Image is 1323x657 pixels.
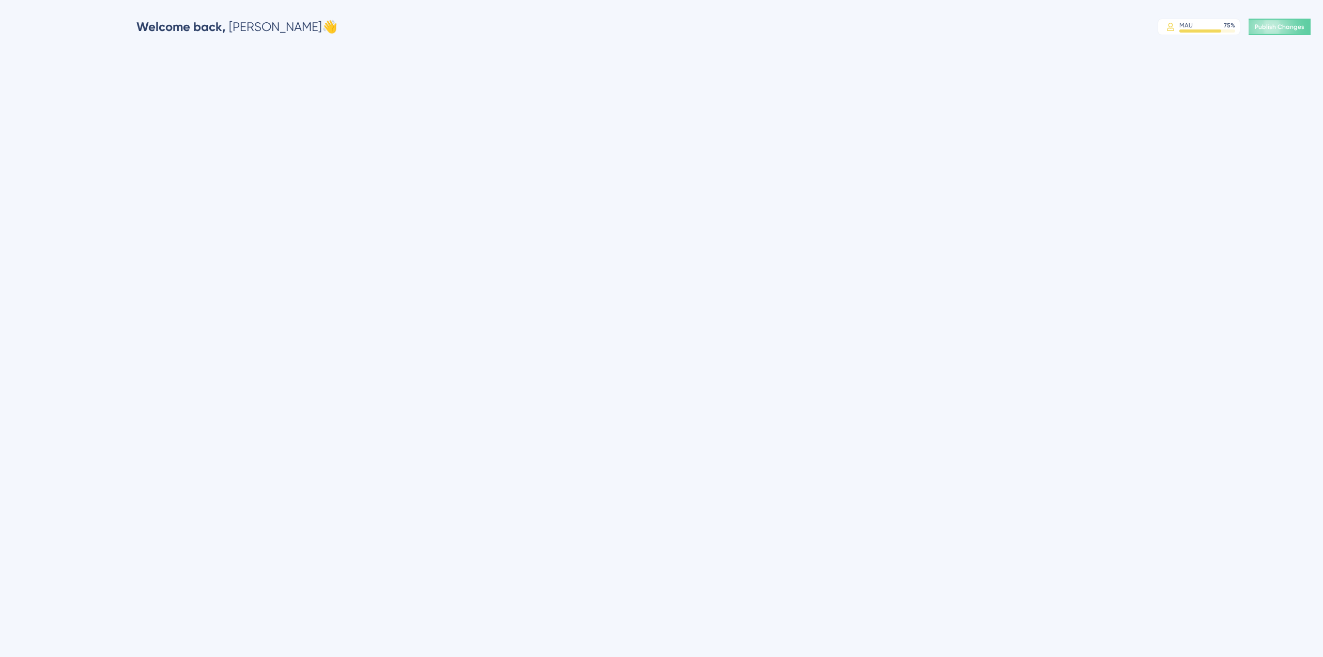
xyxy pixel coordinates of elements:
button: Publish Changes [1249,19,1311,35]
div: 75 % [1224,21,1235,29]
div: MAU [1179,21,1193,29]
span: Welcome back, [136,19,226,34]
span: Publish Changes [1255,23,1304,31]
div: [PERSON_NAME] 👋 [136,19,337,35]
